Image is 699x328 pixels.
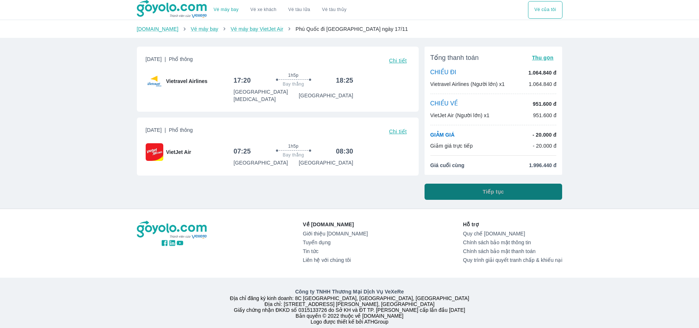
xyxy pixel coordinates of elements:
p: VietJet Air (Người lớn) x1 [430,112,489,119]
span: | [165,56,166,62]
p: Công ty TNHH Thương Mại Dịch Vụ VeXeRe [138,288,561,295]
span: Giá cuối cùng [430,162,465,169]
p: Về [DOMAIN_NAME] [303,221,368,228]
p: [GEOGRAPHIC_DATA] [234,159,288,166]
p: CHIỀU ĐI [430,69,456,77]
a: Chính sách bảo mật thông tin [463,239,563,245]
button: Chi tiết [386,55,409,66]
h6: 18:25 [336,76,353,85]
p: [GEOGRAPHIC_DATA] [MEDICAL_DATA] [234,88,299,103]
p: Vietravel Airlines (Người lớn) x1 [430,80,505,88]
p: 1.064.840 đ [528,69,556,76]
a: Chính sách bảo mật thanh toán [463,248,563,254]
h6: 07:25 [234,147,251,156]
span: Tiếp tục [483,188,504,195]
p: - 20.000 đ [533,142,557,149]
button: Chi tiết [386,126,409,137]
p: GIẢM GIÁ [430,131,455,138]
span: Chi tiết [389,58,407,64]
a: [DOMAIN_NAME] [137,26,179,32]
p: Giảm giá trực tiếp [430,142,473,149]
span: Vietravel Airlines [166,78,208,85]
span: [DATE] [146,126,193,137]
a: Tuyển dụng [303,239,368,245]
button: Tiếp tục [425,184,563,200]
span: Chi tiết [389,129,407,134]
span: Phổ thông [169,127,193,133]
a: Giới thiệu [DOMAIN_NAME] [303,231,368,237]
a: Tin tức [303,248,368,254]
span: 1.996.440 đ [529,162,557,169]
p: CHIỀU VỀ [430,100,458,108]
a: Quy trình giải quyết tranh chấp & khiếu nại [463,257,563,263]
nav: breadcrumb [137,25,563,33]
img: logo [137,221,208,239]
a: Vé máy bay [214,7,239,12]
p: Hỗ trợ [463,221,563,228]
span: | [165,127,166,133]
a: Quy chế [DOMAIN_NAME] [463,231,563,237]
p: 951.600 đ [533,100,556,108]
span: 1h5p [288,143,298,149]
span: Phổ thông [169,56,193,62]
a: Vé máy bay VietJet Air [230,26,283,32]
p: - 20.000 đ [532,131,556,138]
h6: 08:30 [336,147,353,156]
span: Tổng thanh toán [430,53,479,62]
span: [DATE] [146,55,193,66]
button: Thu gọn [529,53,557,63]
a: Vé tàu lửa [283,1,316,19]
span: Thu gọn [532,55,554,61]
p: [GEOGRAPHIC_DATA] [299,159,353,166]
div: choose transportation mode [528,1,562,19]
p: 1.064.840 đ [529,80,557,88]
div: Địa chỉ đăng ký kinh doanh: 8C [GEOGRAPHIC_DATA], [GEOGRAPHIC_DATA], [GEOGRAPHIC_DATA] Địa chỉ: [... [132,288,567,325]
span: Bay thẳng [283,81,304,87]
span: 1h5p [288,72,298,78]
span: Bay thẳng [283,152,304,158]
span: Phú Quốc đi [GEOGRAPHIC_DATA] ngày 17/11 [295,26,408,32]
a: Vé máy bay [191,26,218,32]
a: Vé xe khách [250,7,276,12]
p: [GEOGRAPHIC_DATA] [299,92,353,99]
p: 951.600 đ [533,112,557,119]
button: Vé tàu thủy [316,1,352,19]
button: Vé của tôi [528,1,562,19]
div: choose transportation mode [208,1,352,19]
a: Liên hệ với chúng tôi [303,257,368,263]
span: VietJet Air [166,148,191,156]
h6: 17:20 [234,76,251,85]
